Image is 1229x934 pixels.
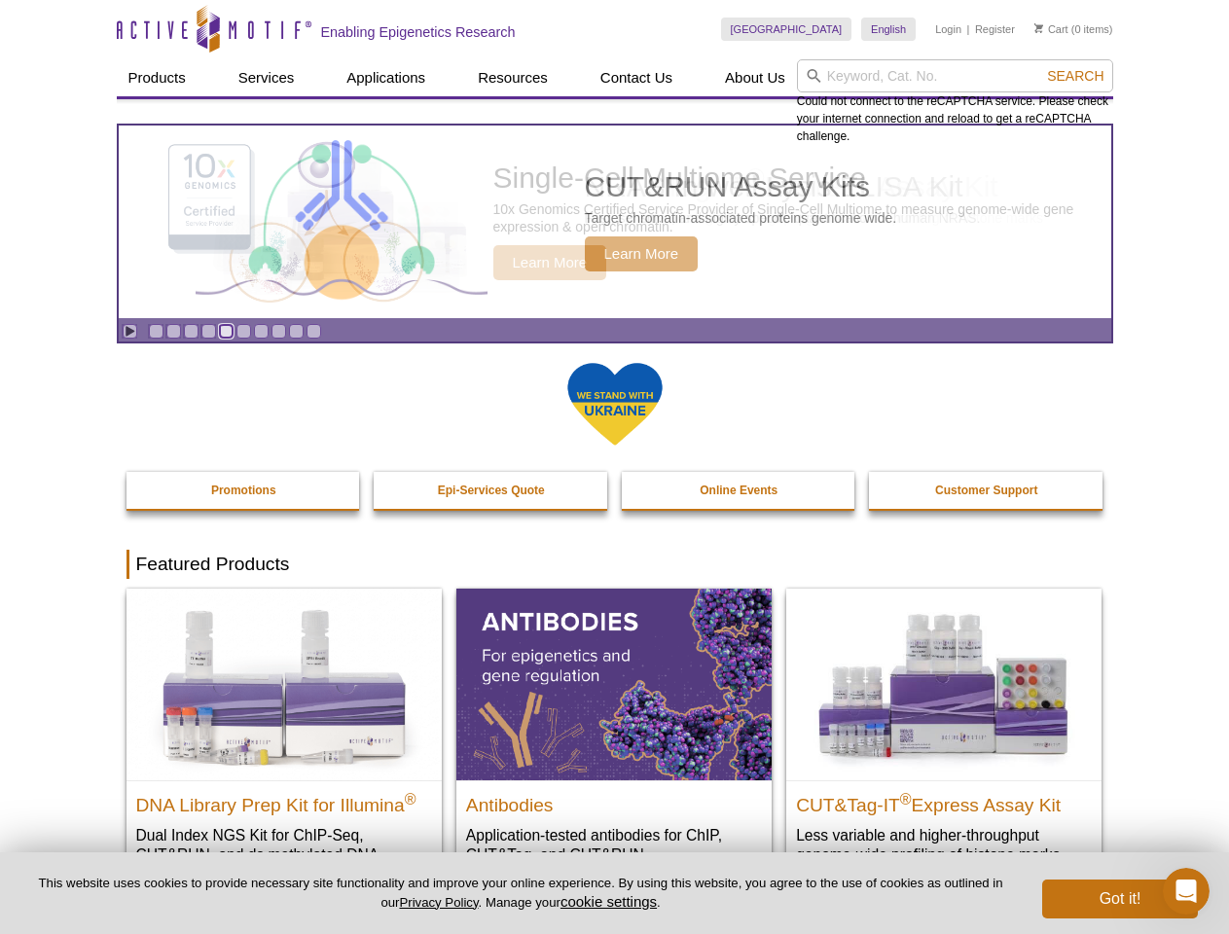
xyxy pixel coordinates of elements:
iframe: Intercom live chat [1163,868,1210,915]
img: All Antibodies [456,589,772,779]
p: Application-tested antibodies for ChIP, CUT&Tag, and CUT&RUN. [466,825,762,865]
article: CUT&RUN Assay Kits [119,126,1111,318]
a: Go to slide 5 [219,324,234,339]
button: Search [1041,67,1109,85]
a: Cart [1034,22,1068,36]
a: Privacy Policy [399,895,478,910]
input: Keyword, Cat. No. [797,59,1113,92]
a: Go to slide 3 [184,324,199,339]
span: Search [1047,68,1103,84]
p: Target chromatin-associated proteins genome wide. [585,209,897,227]
a: Go to slide 6 [236,324,251,339]
a: Register [975,22,1015,36]
li: (0 items) [1034,18,1113,41]
a: All Antibodies Antibodies Application-tested antibodies for ChIP, CUT&Tag, and CUT&RUN. [456,589,772,883]
img: DNA Library Prep Kit for Illumina [127,589,442,779]
a: Go to slide 10 [307,324,321,339]
a: About Us [713,59,797,96]
div: Could not connect to the reCAPTCHA service. Please check your internet connection and reload to g... [797,59,1113,145]
a: Resources [466,59,560,96]
span: Learn More [585,236,699,271]
h2: CUT&RUN Assay Kits [585,172,897,201]
img: We Stand With Ukraine [566,361,664,448]
a: CUT&Tag-IT® Express Assay Kit CUT&Tag-IT®Express Assay Kit Less variable and higher-throughput ge... [786,589,1102,883]
a: Contact Us [589,59,684,96]
p: Dual Index NGS Kit for ChIP-Seq, CUT&RUN, and ds methylated DNA assays. [136,825,432,884]
a: [GEOGRAPHIC_DATA] [721,18,852,41]
h2: CUT&Tag-IT Express Assay Kit [796,786,1092,815]
a: Go to slide 2 [166,324,181,339]
h2: Enabling Epigenetics Research [321,23,516,41]
button: cookie settings [560,893,657,910]
a: Login [935,22,961,36]
h2: Antibodies [466,786,762,815]
img: CUT&Tag-IT® Express Assay Kit [786,589,1102,779]
li: | [967,18,970,41]
a: Go to slide 8 [271,324,286,339]
a: Promotions [127,472,362,509]
strong: Promotions [211,484,276,497]
a: Go to slide 7 [254,324,269,339]
strong: Epi-Services Quote [438,484,545,497]
a: Go to slide 9 [289,324,304,339]
a: Services [227,59,307,96]
strong: Online Events [700,484,777,497]
a: Applications [335,59,437,96]
a: Customer Support [869,472,1104,509]
button: Got it! [1042,880,1198,918]
p: This website uses cookies to provide necessary site functionality and improve your online experie... [31,875,1010,912]
a: CUT&RUN Assay Kits CUT&RUN Assay Kits Target chromatin-associated proteins genome wide. Learn More [119,126,1111,318]
strong: Customer Support [935,484,1037,497]
a: English [861,18,916,41]
h2: DNA Library Prep Kit for Illumina [136,786,432,815]
a: Products [117,59,198,96]
a: Online Events [622,472,857,509]
img: CUT&RUN Assay Kits [196,133,488,311]
h2: Featured Products [127,550,1103,579]
a: Epi-Services Quote [374,472,609,509]
a: Toggle autoplay [123,324,137,339]
sup: ® [405,790,416,807]
img: Your Cart [1034,23,1043,33]
a: DNA Library Prep Kit for Illumina DNA Library Prep Kit for Illumina® Dual Index NGS Kit for ChIP-... [127,589,442,903]
a: Go to slide 1 [149,324,163,339]
sup: ® [900,790,912,807]
a: Go to slide 4 [201,324,216,339]
p: Less variable and higher-throughput genome-wide profiling of histone marks​. [796,825,1092,865]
